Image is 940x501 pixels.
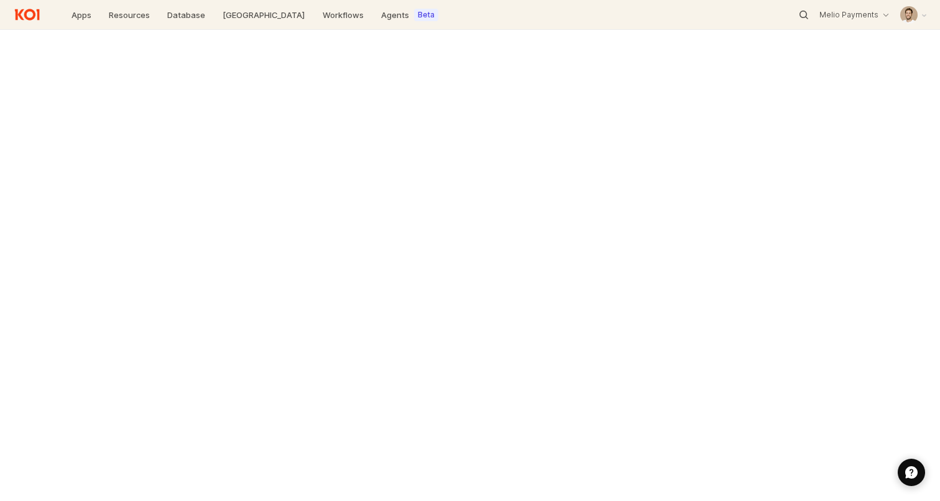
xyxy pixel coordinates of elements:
a: Database [160,6,213,24]
a: AgentsBeta [374,6,446,24]
a: Resources [101,6,157,24]
a: [GEOGRAPHIC_DATA] [215,6,313,24]
a: Apps [64,6,99,24]
label: Beta [418,10,435,20]
img: Return to home page [10,5,44,24]
a: Workflows [315,6,371,24]
button: Melio Payments [814,7,895,22]
p: Melio Payments [819,10,878,20]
